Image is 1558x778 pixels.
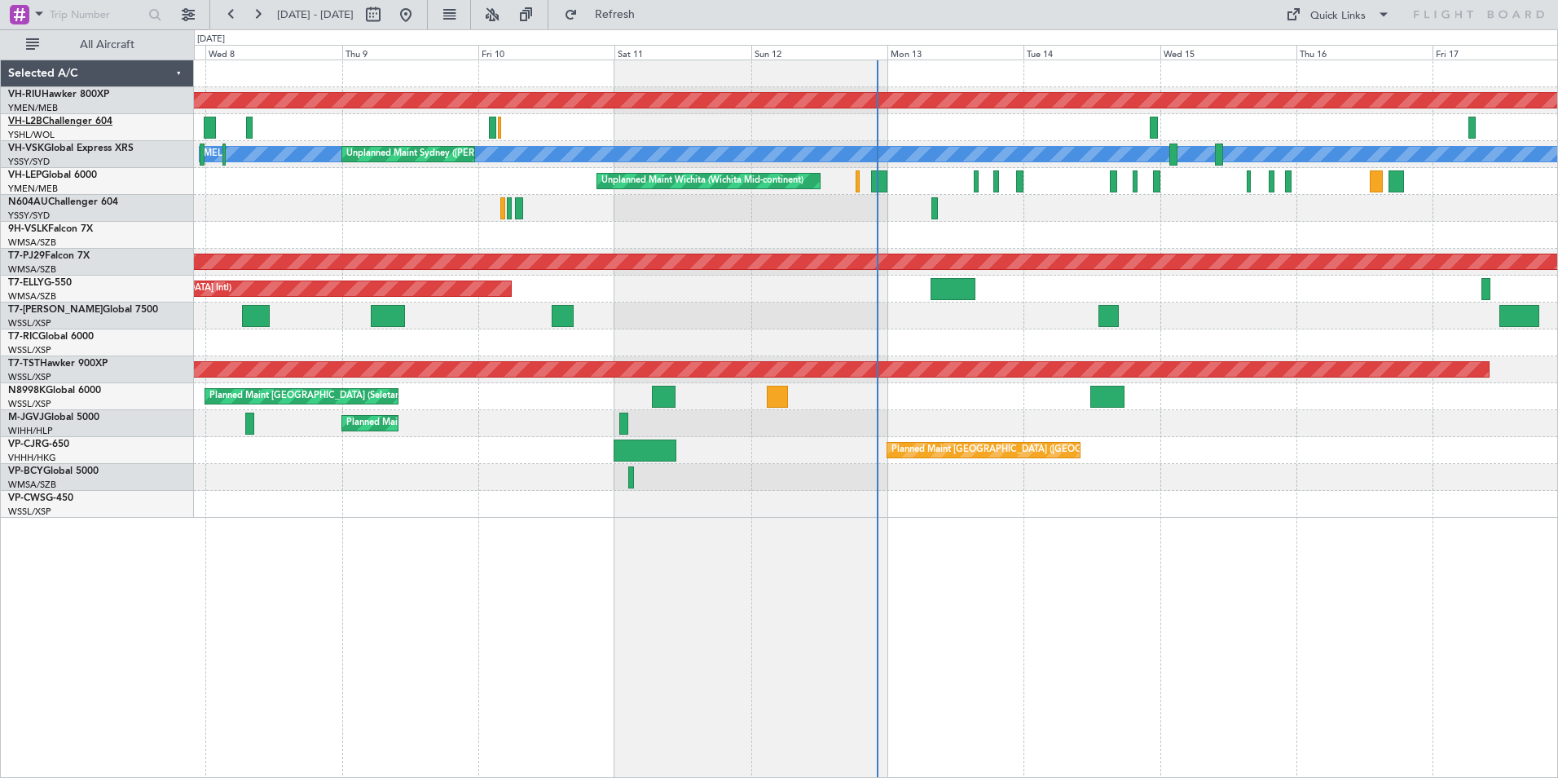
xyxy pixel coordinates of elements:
[1310,8,1366,24] div: Quick Links
[581,9,649,20] span: Refresh
[8,90,109,99] a: VH-RIUHawker 800XP
[8,359,108,369] a: T7-TSTHawker 900XP
[8,493,73,503] a: VP-CWSG-450
[751,45,887,60] div: Sun 12
[8,144,134,153] a: VH-VSKGlobal Express XRS
[614,45,750,60] div: Sat 11
[8,236,56,249] a: WMSA/SZB
[8,224,93,234] a: 9H-VSLKFalcon 7X
[8,224,48,234] span: 9H-VSLK
[887,45,1023,60] div: Mon 13
[891,438,1164,462] div: Planned Maint [GEOGRAPHIC_DATA] ([GEOGRAPHIC_DATA] Intl)
[1160,45,1296,60] div: Wed 15
[8,466,99,476] a: VP-BCYGlobal 5000
[8,440,69,449] a: VP-CJRG-650
[277,7,354,22] span: [DATE] - [DATE]
[8,344,51,356] a: WSSL/XSP
[8,144,44,153] span: VH-VSK
[8,479,56,491] a: WMSA/SZB
[8,290,56,303] a: WMSA/SZB
[8,278,44,288] span: T7-ELLY
[18,32,177,58] button: All Aircraft
[346,411,538,435] div: Planned Maint [GEOGRAPHIC_DATA] (Seletar)
[8,305,158,315] a: T7-[PERSON_NAME]Global 7500
[197,33,225,46] div: [DATE]
[8,183,58,195] a: YMEN/MEB
[557,2,654,28] button: Refresh
[8,170,97,180] a: VH-LEPGlobal 6000
[8,493,46,503] span: VP-CWS
[8,170,42,180] span: VH-LEP
[50,2,143,27] input: Trip Number
[342,45,478,60] div: Thu 9
[8,305,103,315] span: T7-[PERSON_NAME]
[209,384,401,409] div: Planned Maint [GEOGRAPHIC_DATA] (Seletar)
[1296,45,1433,60] div: Thu 16
[478,45,614,60] div: Fri 10
[8,90,42,99] span: VH-RIU
[8,251,45,261] span: T7-PJ29
[8,425,53,437] a: WIHH/HLP
[204,142,222,166] div: MEL
[8,210,50,222] a: YSSY/SYD
[8,359,40,369] span: T7-TST
[8,263,56,276] a: WMSA/SZB
[8,156,50,168] a: YSSY/SYD
[8,117,42,126] span: VH-L2B
[1023,45,1160,60] div: Tue 14
[8,102,58,114] a: YMEN/MEB
[8,317,51,329] a: WSSL/XSP
[1278,2,1398,28] button: Quick Links
[8,278,72,288] a: T7-ELLYG-550
[8,398,51,410] a: WSSL/XSP
[8,129,55,141] a: YSHL/WOL
[8,332,94,342] a: T7-RICGlobal 6000
[8,466,43,476] span: VP-BCY
[8,452,56,464] a: VHHH/HKG
[8,117,112,126] a: VH-L2BChallenger 604
[8,386,101,396] a: N8998KGlobal 6000
[8,386,46,396] span: N8998K
[8,251,90,261] a: T7-PJ29Falcon 7X
[42,39,172,51] span: All Aircraft
[205,45,341,60] div: Wed 8
[8,413,44,422] span: M-JGVJ
[601,169,803,193] div: Unplanned Maint Wichita (Wichita Mid-continent)
[8,371,51,383] a: WSSL/XSP
[8,197,48,207] span: N604AU
[346,142,547,166] div: Unplanned Maint Sydney ([PERSON_NAME] Intl)
[8,440,42,449] span: VP-CJR
[8,197,118,207] a: N604AUChallenger 604
[8,413,99,422] a: M-JGVJGlobal 5000
[8,332,38,342] span: T7-RIC
[8,506,51,518] a: WSSL/XSP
